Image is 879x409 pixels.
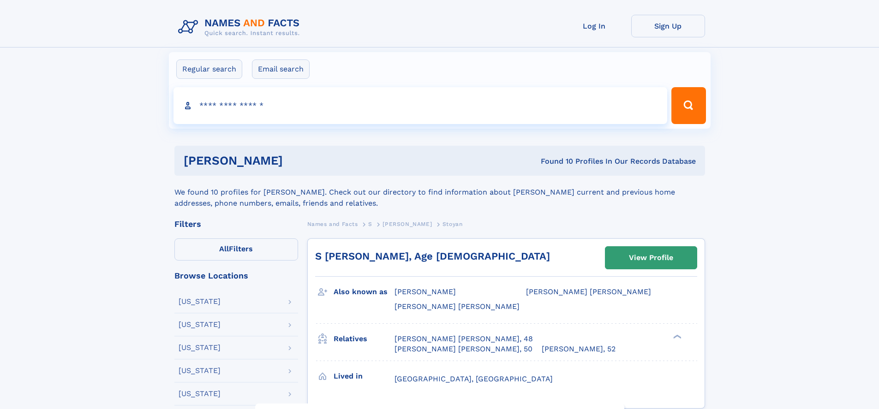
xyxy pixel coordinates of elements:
[174,238,298,261] label: Filters
[631,15,705,37] a: Sign Up
[557,15,631,37] a: Log In
[176,59,242,79] label: Regular search
[179,321,221,328] div: [US_STATE]
[174,15,307,40] img: Logo Names and Facts
[307,218,358,230] a: Names and Facts
[179,344,221,351] div: [US_STATE]
[184,155,412,166] h1: [PERSON_NAME]
[179,390,221,397] div: [US_STATE]
[526,287,651,296] span: [PERSON_NAME] [PERSON_NAME]
[412,156,696,166] div: Found 10 Profiles In Our Records Database
[395,374,553,383] span: [GEOGRAPHIC_DATA], [GEOGRAPHIC_DATA]
[334,368,395,384] h3: Lived in
[252,59,310,79] label: Email search
[179,298,221,305] div: [US_STATE]
[395,302,520,311] span: [PERSON_NAME] [PERSON_NAME]
[334,284,395,300] h3: Also known as
[219,244,229,253] span: All
[179,367,221,374] div: [US_STATE]
[334,331,395,347] h3: Relatives
[174,272,298,280] div: Browse Locations
[605,247,697,269] a: View Profile
[542,344,616,354] a: [PERSON_NAME], 52
[368,218,372,230] a: S
[395,344,532,354] a: [PERSON_NAME] [PERSON_NAME], 50
[671,87,706,124] button: Search Button
[629,247,673,268] div: View Profile
[383,218,432,230] a: [PERSON_NAME]
[395,287,456,296] span: [PERSON_NAME]
[442,221,463,227] span: Stoyan
[368,221,372,227] span: S
[173,87,668,124] input: search input
[671,333,682,339] div: ❯
[395,334,533,344] a: [PERSON_NAME] [PERSON_NAME], 48
[383,221,432,227] span: [PERSON_NAME]
[315,250,550,262] a: S [PERSON_NAME], Age [DEMOGRAPHIC_DATA]
[174,220,298,228] div: Filters
[174,176,705,209] div: We found 10 profiles for [PERSON_NAME]. Check out our directory to find information about [PERSON...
